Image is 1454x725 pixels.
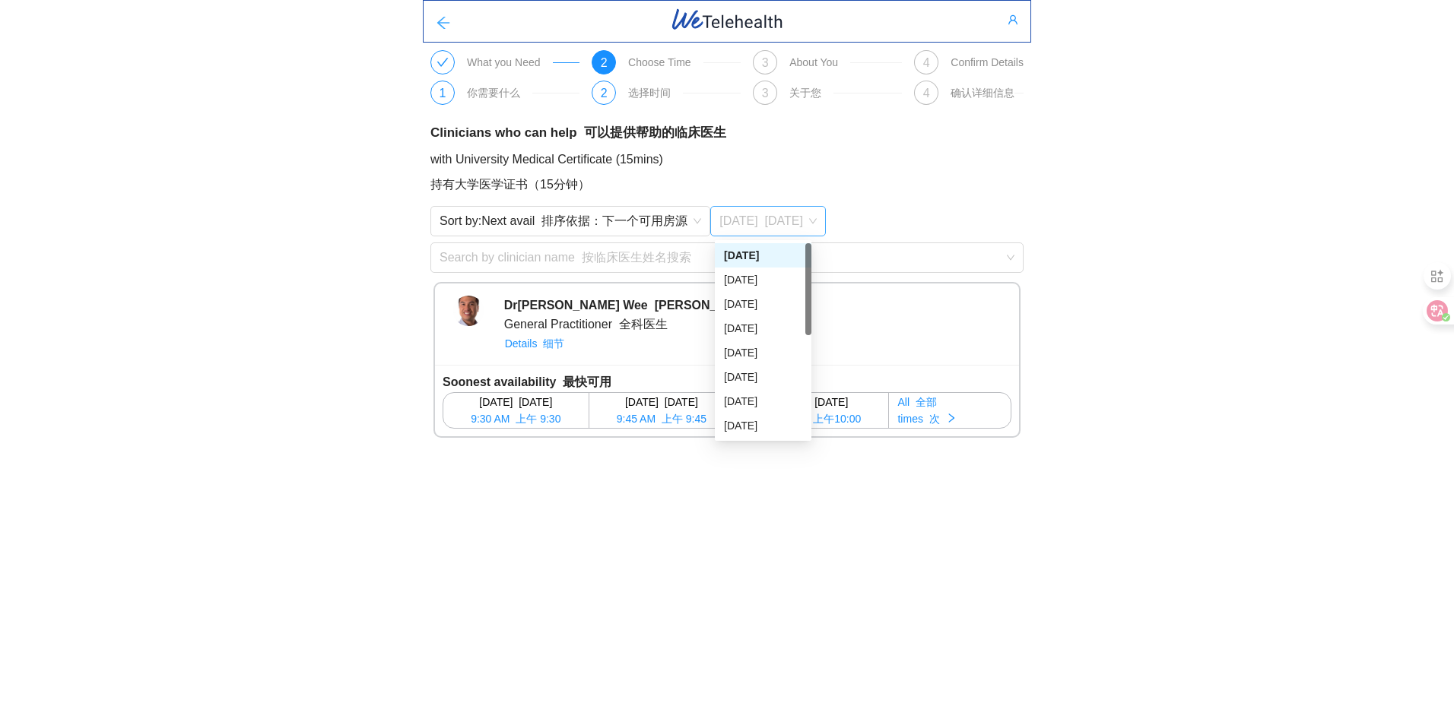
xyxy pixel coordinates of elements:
font: 排序依据：下一个可用房源 [541,214,687,227]
div: [DATE] [444,394,588,410]
div: Thu 4 Sep [715,389,811,413]
span: Details [505,335,565,352]
div: [DATE] [590,394,734,410]
span: right [946,413,957,425]
font: [DATE] [814,396,848,408]
font: [DATE] [665,396,698,408]
div: Sat 30 Aug [715,268,811,292]
span: 3 [762,56,769,69]
div: Tue 2 Sep [715,340,811,365]
div: Mon 1 Sep [715,316,811,340]
div: What you Need [467,87,520,99]
div: [DATE] [724,271,802,288]
b: Soonest availability [443,375,611,388]
div: Dr [PERSON_NAME] Wee [504,296,785,315]
span: 2 [601,56,608,69]
span: All [897,394,936,410]
div: Confirm Details [951,87,1014,99]
div: General Practitioner [504,315,785,334]
div: About You [789,87,821,99]
div: [DATE] [724,296,802,312]
span: check [437,56,449,68]
font: 上午 9:45 [662,413,706,425]
div: Today [715,243,811,268]
font: 全部 [916,396,937,408]
span: user [1008,14,1018,27]
img: UserFilesPublic%2FlwW1Pg3ODiebTZP3gVY0QmN0plD2%2Flogo%2Ffront%20cover-3%20left%20crop.jpg [453,296,484,326]
div: Clinicians who can help [430,123,1024,144]
div: What you Need [467,56,541,68]
span: 4 [923,87,930,100]
font: 上午 9:30 [516,413,560,425]
span: 2 [601,87,608,100]
span: times [897,410,939,427]
font: [DATE] [519,396,552,408]
span: Today [719,210,817,233]
div: [DATE] [724,320,802,337]
div: [DATE] [724,247,802,264]
div: [DATE] [724,344,802,361]
div: Confirm Details [951,56,1024,68]
span: 1 [440,87,446,100]
div: [DATE] [724,393,802,410]
span: 10:00 AM [762,410,861,427]
div: Choose Time [628,87,671,99]
button: [DATE] [DATE]10:00 AM 上午10:00 [735,393,888,428]
div: [DATE] [724,369,802,385]
span: 3 [762,87,769,100]
div: [DATE] [724,417,802,434]
div: About You [789,56,838,68]
div: with University Medical Certificate (15mins) [430,150,1024,200]
font: 上午10:00 [813,413,861,425]
button: arrow-left [424,6,463,36]
font: 细节 [543,337,564,350]
button: All 全部times 次right [889,393,1011,428]
div: Wed 3 Sep [715,365,811,389]
font: [DATE] [765,214,803,227]
img: WeTelehealth [670,7,785,32]
font: 可以提供帮助的临床医生 [584,125,726,140]
div: Choose Time [628,56,690,68]
span: Sort by: Next avail [440,210,701,233]
div: Sun 31 Aug [715,292,811,316]
button: user [995,8,1030,32]
button: [DATE] [DATE]9:45 AM 上午 9:45 [589,393,735,428]
font: 持有大学医学证书（15分钟） [430,178,590,191]
span: 9:45 AM [617,410,706,427]
button: Details 细节 [504,334,571,353]
font: 次 [929,413,940,425]
font: 最快可用 [563,375,611,388]
button: [DATE] [DATE]9:30 AM 上午 9:30 [443,393,589,428]
span: 9:30 AM [471,410,560,427]
span: arrow-left [436,15,451,33]
div: Fri 5 Sep [715,413,811,438]
font: [PERSON_NAME] 博士 [655,299,785,312]
div: [DATE] [735,394,887,410]
span: 4 [923,56,930,69]
font: 全科医生 [619,318,668,331]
